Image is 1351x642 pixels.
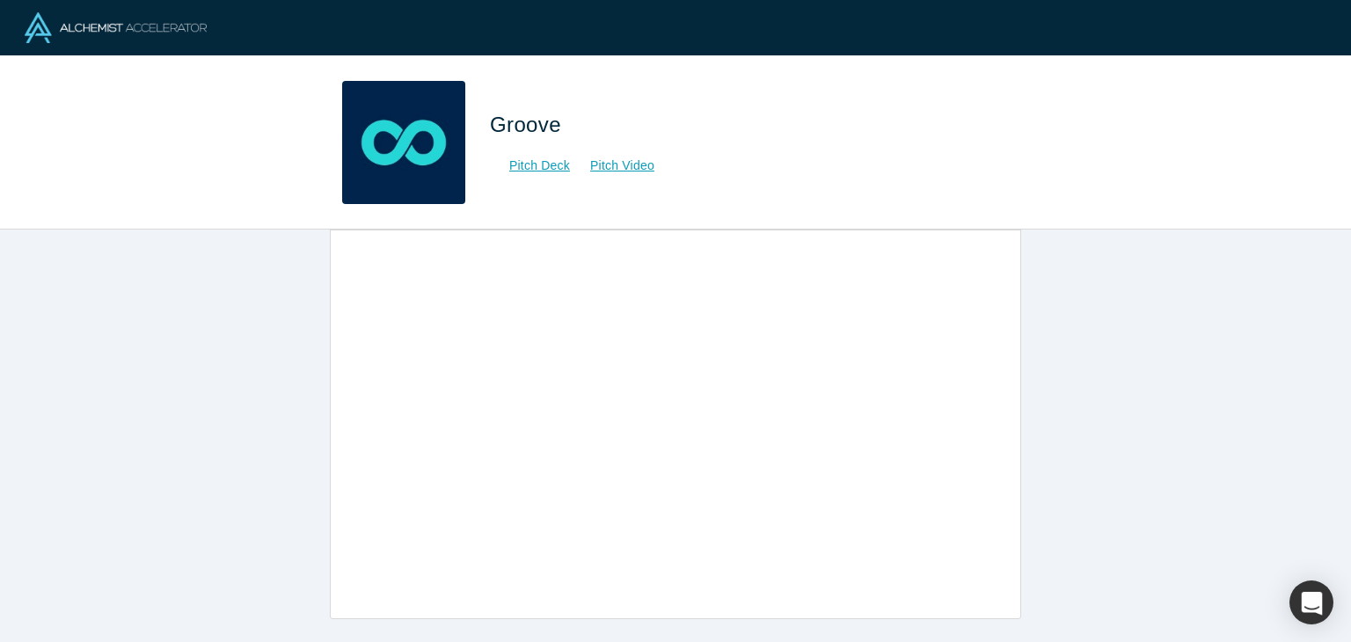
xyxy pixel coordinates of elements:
[25,12,207,43] img: Alchemist Logo
[342,81,465,204] img: Groove's Logo
[490,156,571,176] a: Pitch Deck
[331,230,1020,618] iframe: Groove Alchemist Demo Day 9/25/14
[571,156,655,176] a: Pitch Video
[490,113,567,136] span: Groove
